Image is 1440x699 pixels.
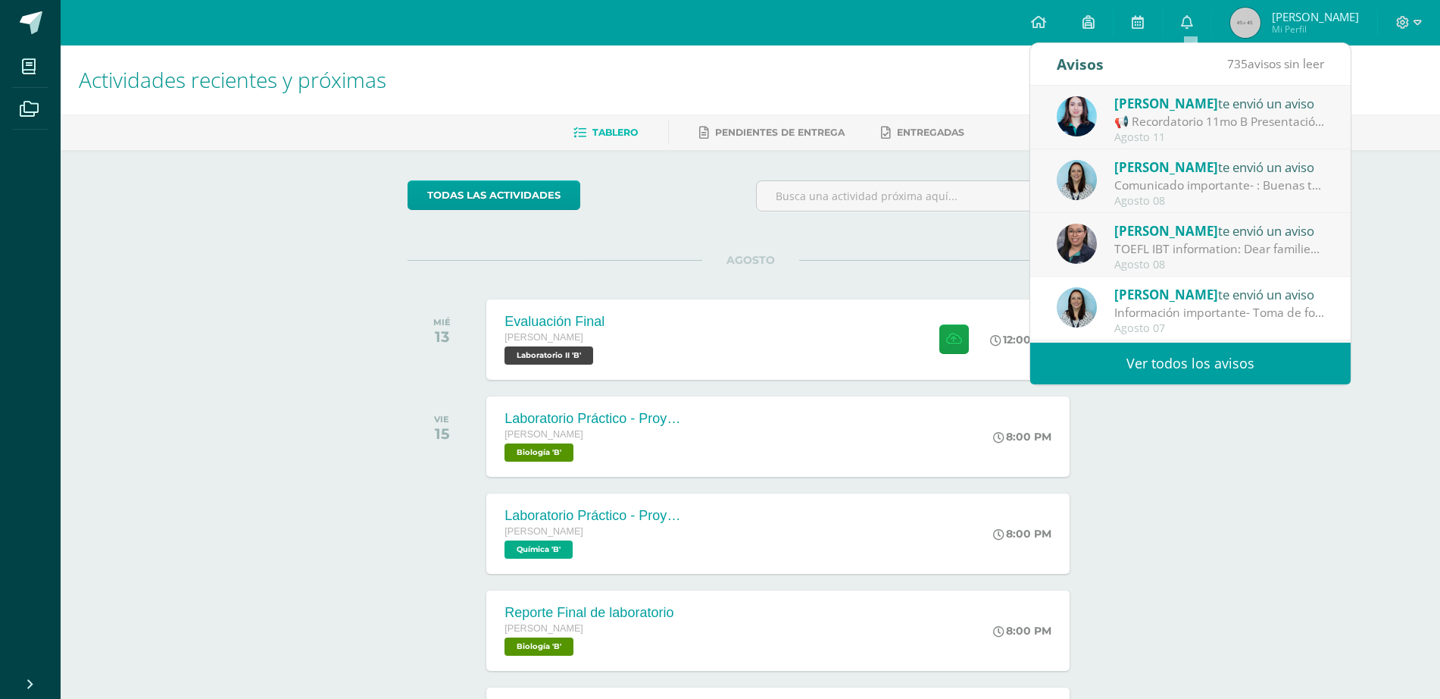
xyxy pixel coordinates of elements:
span: Biología 'B' [504,638,573,656]
div: 8:00 PM [993,527,1051,541]
div: te envió un aviso [1114,93,1325,113]
div: Evaluación Final [504,314,604,330]
span: avisos sin leer [1227,55,1324,72]
div: te envió un aviso [1114,221,1325,240]
div: 8:00 PM [993,430,1051,444]
img: aed16db0a88ebd6752f21681ad1200a1.png [1057,287,1097,328]
div: Comunicado importante- : Buenas tardes estimados padres de familia, Les compartimos información i... [1114,177,1325,194]
span: [PERSON_NAME] [1114,286,1218,303]
div: Avisos [1057,43,1104,85]
div: te envió un aviso [1114,284,1325,304]
img: cccdcb54ef791fe124cc064e0dd18e00.png [1057,96,1097,136]
input: Busca una actividad próxima aquí... [757,181,1092,211]
div: Reporte Final de laboratorio [504,605,673,621]
a: todas las Actividades [408,180,580,210]
div: MIÉ [433,317,451,328]
a: Pendientes de entrega [699,121,845,145]
a: Ver todos los avisos [1030,343,1351,384]
div: Agosto 08 [1114,259,1325,271]
span: [PERSON_NAME] [504,526,583,537]
div: Agosto 11 [1114,131,1325,144]
span: Biología 'B' [504,444,573,462]
span: AGOSTO [702,253,799,267]
span: 735 [1227,55,1248,72]
div: TOEFL IBT information: Dear families, This is a reminder that the TOEFL iBT tests are approaching... [1114,240,1325,258]
img: 6fb385528ffb729c9b944b13f11ee051.png [1057,224,1097,264]
img: 45x45 [1230,8,1260,38]
span: [PERSON_NAME] [1114,95,1218,112]
span: [PERSON_NAME] [1114,158,1218,176]
div: 12:00 PM [990,333,1051,346]
div: VIE [434,414,449,425]
a: Entregadas [881,121,964,145]
span: [PERSON_NAME] [1114,222,1218,240]
div: Agosto 08 [1114,195,1325,208]
span: [PERSON_NAME] [504,332,583,343]
span: Química 'B' [504,541,573,559]
a: Tablero [573,121,638,145]
div: 8:00 PM [993,624,1051,638]
span: Laboratorio II 'B' [504,346,593,365]
div: Información importante- Toma de fotografía título MINEDUC: Buenas tardes estimados padres de fami... [1114,304,1325,321]
span: Pendientes de entrega [715,127,845,138]
span: Tablero [592,127,638,138]
div: Laboratorio Práctico - Proyecto de Unidad [504,508,686,524]
div: Agosto 07 [1114,322,1325,335]
span: [PERSON_NAME] [504,623,583,634]
div: 📢 Recordatorio 11mo B Presentación de Proyectos Sociología: 📢 Recordatorio 11mo B Presentación de... [1114,113,1325,130]
span: Mi Perfil [1272,23,1359,36]
img: aed16db0a88ebd6752f21681ad1200a1.png [1057,160,1097,200]
span: [PERSON_NAME] [1272,9,1359,24]
span: Entregadas [897,127,964,138]
div: te envió un aviso [1114,157,1325,177]
div: 13 [433,328,451,346]
div: 15 [434,425,449,443]
span: Actividades recientes y próximas [79,65,386,94]
span: [PERSON_NAME] [504,429,583,440]
div: Laboratorio Práctico - Proyecto de Unidad [504,411,686,427]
